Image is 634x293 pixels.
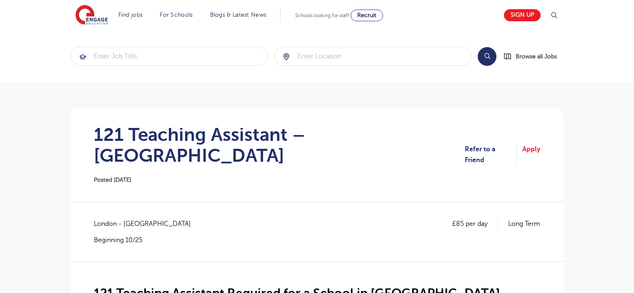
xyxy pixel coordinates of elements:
[357,12,376,18] span: Recruit
[508,218,540,229] p: Long Term
[75,5,108,26] img: Engage Education
[94,218,199,229] span: London - [GEOGRAPHIC_DATA]
[465,144,517,166] a: Refer to a Friend
[94,235,199,245] p: Beginning 10/25
[71,47,268,65] input: Submit
[70,47,268,66] div: Submit
[503,52,564,61] a: Browse all Jobs
[94,124,465,166] h1: 121 Teaching Assistant – [GEOGRAPHIC_DATA]
[274,47,472,66] div: Submit
[275,47,471,65] input: Submit
[94,177,131,183] span: Posted [DATE]
[118,12,143,18] a: Find jobs
[522,144,540,166] a: Apply
[210,12,267,18] a: Blogs & Latest News
[295,13,349,18] span: Schools looking for staff
[516,52,557,61] span: Browse all Jobs
[478,47,496,66] button: Search
[504,9,541,21] a: Sign up
[452,218,498,229] p: £85 per day
[351,10,383,21] a: Recruit
[160,12,193,18] a: For Schools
